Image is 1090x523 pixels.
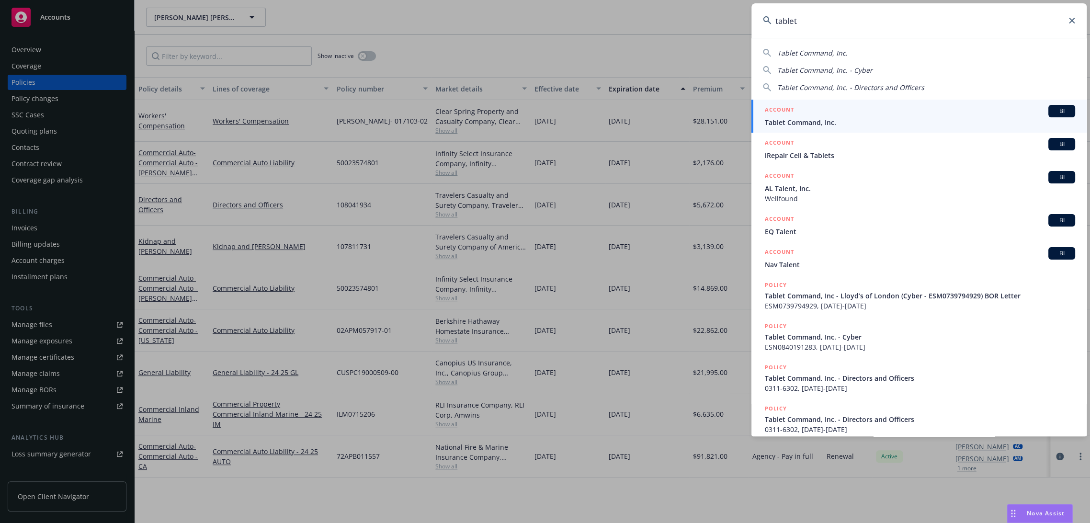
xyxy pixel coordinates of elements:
[751,209,1087,242] a: ACCOUNTBIEQ Talent
[765,214,794,226] h5: ACCOUNT
[1052,216,1071,225] span: BI
[751,357,1087,398] a: POLICYTablet Command, Inc. - Directors and Officers0311-6302, [DATE]-[DATE]
[765,373,1075,383] span: Tablet Command, Inc. - Directors and Officers
[751,275,1087,316] a: POLICYTablet Command, Inc - Lloyd’s of London (Cyber - ESM0739794929) BOR LetterESM0739794929, [D...
[751,166,1087,209] a: ACCOUNTBIAL Talent, Inc.Wellfound
[765,117,1075,127] span: Tablet Command, Inc.
[1052,107,1071,115] span: BI
[765,247,794,259] h5: ACCOUNT
[765,138,794,149] h5: ACCOUNT
[765,183,1075,193] span: AL Talent, Inc.
[765,321,787,331] h5: POLICY
[765,383,1075,393] span: 0311-6302, [DATE]-[DATE]
[765,193,1075,204] span: Wellfound
[1052,140,1071,148] span: BI
[765,280,787,290] h5: POLICY
[765,332,1075,342] span: Tablet Command, Inc. - Cyber
[1007,504,1019,523] div: Drag to move
[751,100,1087,133] a: ACCOUNTBITablet Command, Inc.
[765,291,1075,301] span: Tablet Command, Inc - Lloyd’s of London (Cyber - ESM0739794929) BOR Letter
[751,242,1087,275] a: ACCOUNTBINav Talent
[751,316,1087,357] a: POLICYTablet Command, Inc. - CyberESN0840191283, [DATE]-[DATE]
[751,3,1087,38] input: Search...
[751,398,1087,440] a: POLICYTablet Command, Inc. - Directors and Officers0311-6302, [DATE]-[DATE]
[765,150,1075,160] span: iRepair Cell & Tablets
[1052,249,1071,258] span: BI
[765,260,1075,270] span: Nav Talent
[765,404,787,413] h5: POLICY
[777,66,873,75] span: Tablet Command, Inc. - Cyber
[751,133,1087,166] a: ACCOUNTBIiRepair Cell & Tablets
[765,414,1075,424] span: Tablet Command, Inc. - Directors and Officers
[777,83,924,92] span: Tablet Command, Inc. - Directors and Officers
[765,227,1075,237] span: EQ Talent
[765,424,1075,434] span: 0311-6302, [DATE]-[DATE]
[1027,509,1065,517] span: Nova Assist
[765,342,1075,352] span: ESN0840191283, [DATE]-[DATE]
[1007,504,1073,523] button: Nova Assist
[765,171,794,182] h5: ACCOUNT
[765,301,1075,311] span: ESM0739794929, [DATE]-[DATE]
[765,363,787,372] h5: POLICY
[765,105,794,116] h5: ACCOUNT
[777,48,848,57] span: Tablet Command, Inc.
[1052,173,1071,182] span: BI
